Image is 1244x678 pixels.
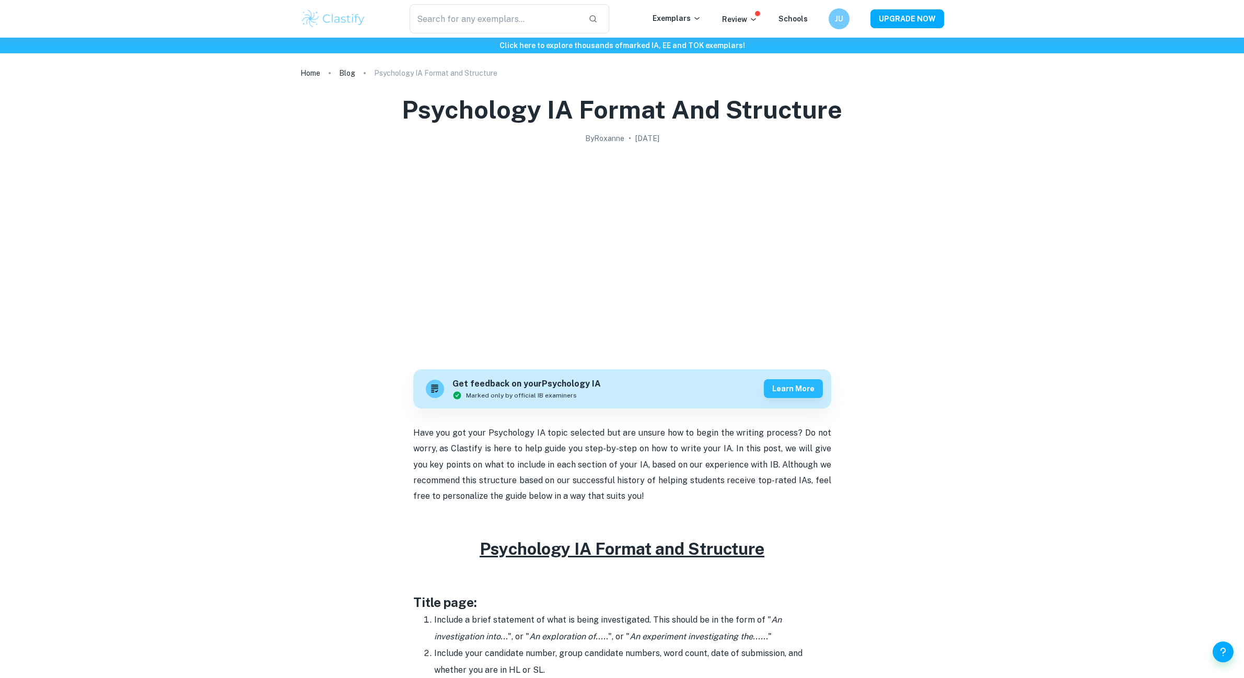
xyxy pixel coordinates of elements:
img: Clastify logo [300,8,367,29]
button: UPGRADE NOW [870,9,944,28]
i: An experiment investigating the...... [630,632,768,641]
i: An investigation into... [434,615,782,641]
img: Psychology IA Format and Structure cover image [413,148,831,357]
p: Review [722,14,758,25]
p: Have you got your Psychology IA topic selected but are unsure how to begin the writing process? D... [413,425,831,505]
u: Psychology IA Format and Structure [480,539,764,558]
a: Home [300,66,320,80]
h1: Psychology IA Format and Structure [402,93,842,126]
span: Marked only by official IB examiners [466,391,577,400]
h6: Get feedback on your Psychology IA [452,378,601,391]
input: Search for any exemplars... [410,4,580,33]
i: An exploration of..... [529,632,608,641]
h2: [DATE] [635,133,659,144]
p: • [629,133,631,144]
a: Get feedback on yourPsychology IAMarked only by official IB examinersLearn more [413,369,831,408]
button: Learn more [764,379,823,398]
h3: Title page: [413,593,831,612]
h6: JU [833,13,845,25]
button: JU [829,8,850,29]
a: Schools [778,15,808,23]
button: Help and Feedback [1213,641,1234,662]
li: Include a brief statement of what is being investigated. This should be in the form of " ", or " ... [434,612,831,645]
h6: Click here to explore thousands of marked IA, EE and TOK exemplars ! [2,40,1242,51]
h2: By Roxanne [585,133,624,144]
p: Exemplars [653,13,701,24]
p: Psychology IA Format and Structure [374,67,497,79]
a: Blog [339,66,355,80]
